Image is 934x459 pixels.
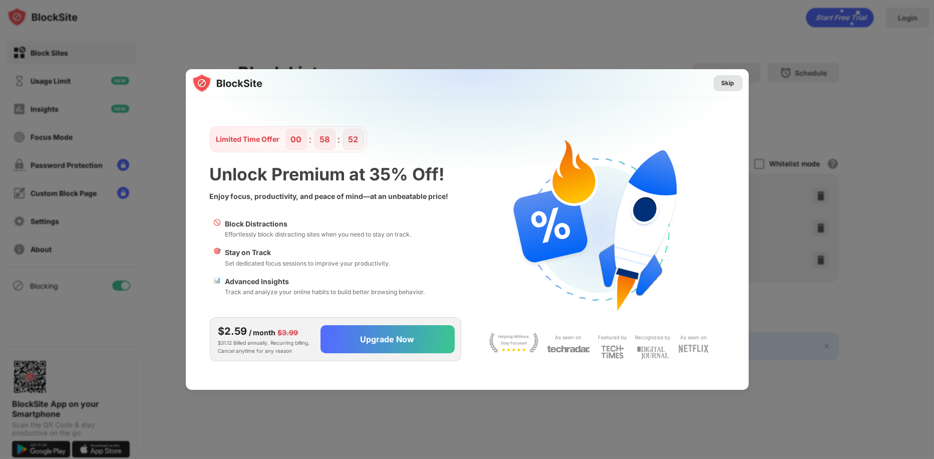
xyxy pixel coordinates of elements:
img: light-stay-focus.svg [489,333,539,353]
div: Track and analyze your online habits to build better browsing behavior. [225,287,425,297]
div: Skip [722,78,735,88]
div: 📊 [214,276,221,297]
img: light-digital-journal.svg [637,345,669,361]
div: As seen on [681,333,707,342]
div: Featured by [598,333,627,342]
div: Advanced Insights [225,276,425,287]
img: light-netflix.svg [679,345,709,353]
div: Upgrade Now [361,334,415,344]
img: light-techtimes.svg [601,345,624,359]
div: $31.12 Billed annually. Recurring billing. Cancel anytime for any reason [218,324,313,355]
div: $2.59 [218,324,247,339]
img: gradient.svg [192,69,755,268]
div: Recognized by [635,333,671,342]
div: / month [249,327,276,338]
div: As seen on [555,333,582,342]
img: light-techradar.svg [547,345,590,353]
div: $3.99 [278,327,298,338]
